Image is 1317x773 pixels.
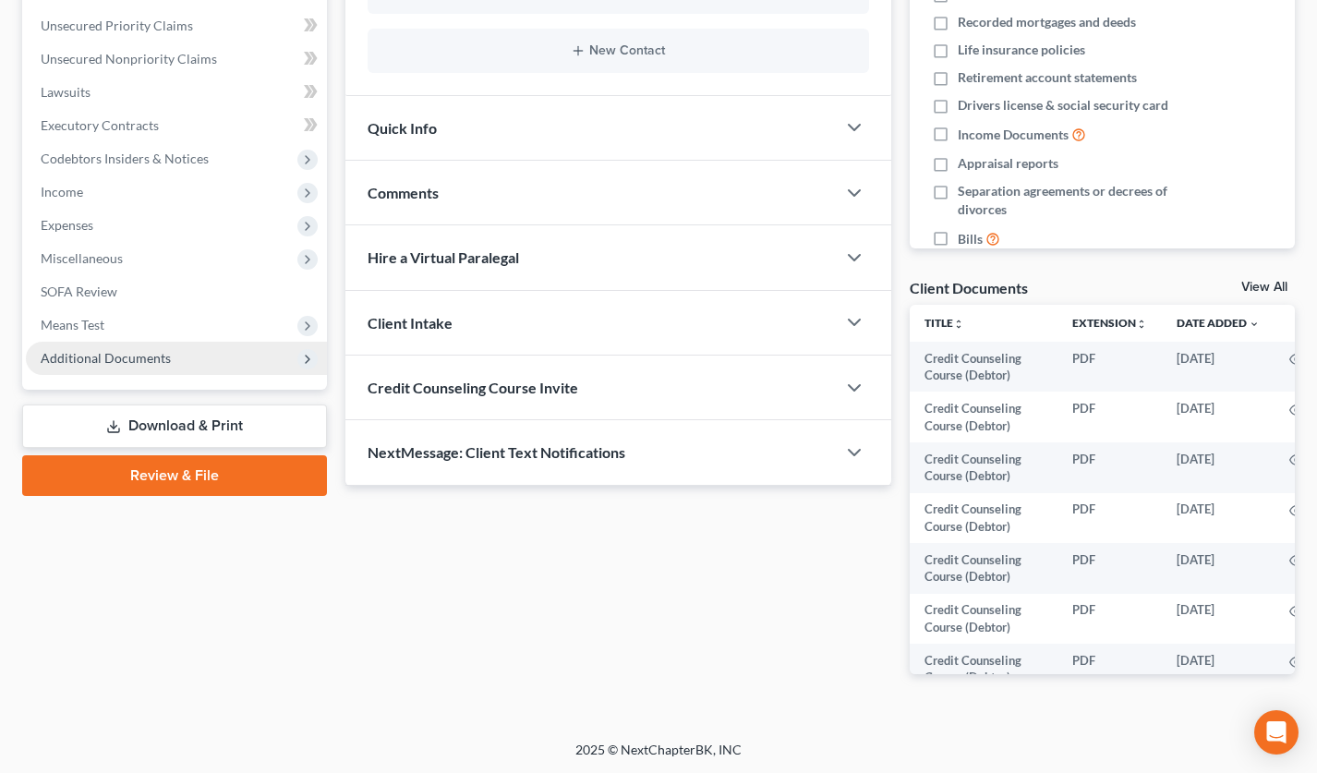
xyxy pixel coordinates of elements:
td: Credit Counseling Course (Debtor) [910,442,1057,493]
span: Drivers license & social security card [958,96,1168,115]
td: PDF [1057,543,1162,594]
span: Unsecured Nonpriority Claims [41,51,217,66]
span: Means Test [41,317,104,332]
span: Income Documents [958,126,1069,144]
a: SOFA Review [26,275,327,308]
a: Date Added expand_more [1177,316,1260,330]
td: PDF [1057,594,1162,645]
i: expand_more [1249,319,1260,330]
td: [DATE] [1162,342,1275,393]
span: Separation agreements or decrees of divorces [958,182,1183,219]
a: Extensionunfold_more [1072,316,1147,330]
td: [DATE] [1162,644,1275,694]
div: Client Documents [910,278,1028,297]
span: Lawsuits [41,84,91,100]
span: Credit Counseling Course Invite [368,379,578,396]
td: PDF [1057,442,1162,493]
span: SOFA Review [41,284,117,299]
span: Expenses [41,217,93,233]
button: New Contact [382,43,855,58]
a: Unsecured Priority Claims [26,9,327,42]
span: Executory Contracts [41,117,159,133]
td: Credit Counseling Course (Debtor) [910,594,1057,645]
span: Bills [958,230,983,248]
td: Credit Counseling Course (Debtor) [910,493,1057,544]
td: [DATE] [1162,442,1275,493]
td: PDF [1057,493,1162,544]
i: unfold_more [1136,319,1147,330]
td: PDF [1057,644,1162,694]
td: PDF [1057,342,1162,393]
td: Credit Counseling Course (Debtor) [910,543,1057,594]
span: Client Intake [368,314,453,332]
span: Codebtors Insiders & Notices [41,151,209,166]
a: Lawsuits [26,76,327,109]
span: NextMessage: Client Text Notifications [368,443,625,461]
span: Miscellaneous [41,250,123,266]
span: Retirement account statements [958,68,1137,87]
td: Credit Counseling Course (Debtor) [910,342,1057,393]
a: View All [1241,281,1287,294]
span: Income [41,184,83,199]
span: Hire a Virtual Paralegal [368,248,519,266]
a: Review & File [22,455,327,496]
a: Download & Print [22,405,327,448]
span: Additional Documents [41,350,171,366]
span: Unsecured Priority Claims [41,18,193,33]
i: unfold_more [953,319,964,330]
span: Appraisal reports [958,154,1058,173]
span: Comments [368,184,439,201]
td: [DATE] [1162,543,1275,594]
div: Open Intercom Messenger [1254,710,1299,755]
span: Quick Info [368,119,437,137]
td: PDF [1057,392,1162,442]
td: [DATE] [1162,493,1275,544]
span: Life insurance policies [958,41,1085,59]
td: [DATE] [1162,392,1275,442]
span: Recorded mortgages and deeds [958,13,1136,31]
a: Unsecured Nonpriority Claims [26,42,327,76]
td: Credit Counseling Course (Debtor) [910,644,1057,694]
a: Titleunfold_more [924,316,964,330]
td: Credit Counseling Course (Debtor) [910,392,1057,442]
a: Executory Contracts [26,109,327,142]
td: [DATE] [1162,594,1275,645]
